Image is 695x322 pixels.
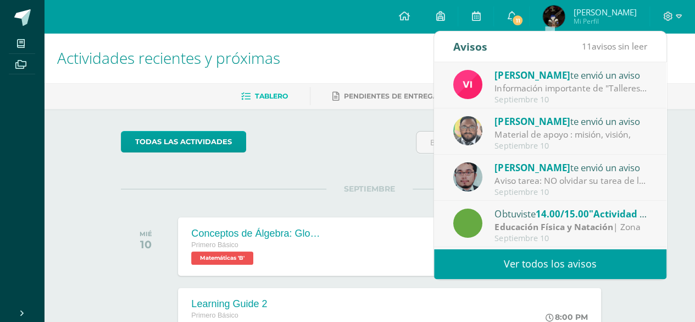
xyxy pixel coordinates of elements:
div: Septiembre 10 [494,141,647,151]
img: 9503ef913379fd1b2f2e8958fbb74c30.png [543,6,565,28]
span: Primero Básico [191,241,238,249]
div: Septiembre 10 [494,95,647,105]
strong: Educación Física y Natación [494,221,613,233]
img: 5fac68162d5e1b6fbd390a6ac50e103d.png [453,162,482,192]
a: todas las Actividades [121,131,246,152]
span: SEPTIEMBRE [326,184,413,194]
div: te envió un aviso [494,114,647,128]
span: [PERSON_NAME] [573,7,636,18]
div: MIÉ [140,230,152,238]
span: Matemáticas 'B' [191,252,253,265]
span: [PERSON_NAME] [494,115,570,128]
div: Material de apoyo : misión, visión, [494,128,647,141]
div: Learning Guide 2 [191,298,304,310]
a: Ver todos los avisos [434,249,666,279]
div: Información importante de "Talleres".: Buenas tardes estimados estudiantes. Quiero solicitar de s... [494,82,647,95]
span: Mi Perfil [573,17,636,26]
div: Conceptos de Álgebra: Glosario [191,228,323,239]
a: Pendientes de entrega [332,88,438,105]
div: Septiembre 10 [494,188,647,197]
span: [PERSON_NAME] [494,69,570,81]
div: 8:00 PM [546,312,588,322]
input: Busca una actividad próxima aquí... [416,132,618,153]
span: avisos sin leer [582,40,647,52]
span: Pendientes de entrega [344,92,438,100]
div: | Zona [494,221,647,233]
a: Tablero [241,88,288,105]
span: 14.00/15.00 [535,208,588,220]
div: Obtuviste en [494,206,647,221]
span: 11 [582,40,592,52]
img: bd6d0aa147d20350c4821b7c643124fa.png [453,70,482,99]
div: te envió un aviso [494,68,647,82]
div: Aviso tarea: NO olvidar su tarea de las figuras en perspectiva [494,174,647,187]
span: "Actividad #3" [588,208,655,220]
div: 10 [140,238,152,251]
div: te envió un aviso [494,160,647,174]
span: Primero Básico [191,312,238,319]
span: Tablero [255,92,288,100]
span: 11 [511,14,524,26]
img: 712781701cd376c1a616437b5c60ae46.png [453,116,482,145]
span: [PERSON_NAME] [494,161,570,174]
div: Septiembre 10 [494,234,647,243]
div: Avisos [453,31,487,62]
span: Actividades recientes y próximas [57,47,280,68]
